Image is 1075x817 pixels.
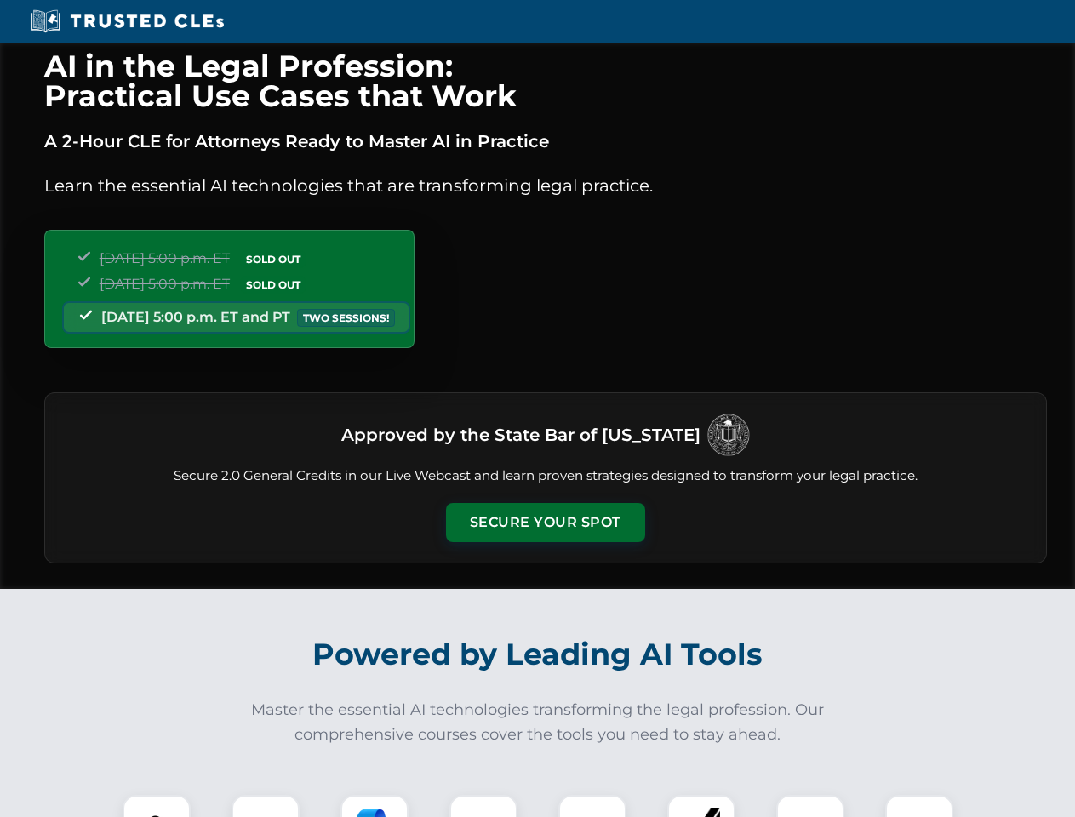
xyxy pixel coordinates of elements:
h1: AI in the Legal Profession: Practical Use Cases that Work [44,51,1047,111]
span: [DATE] 5:00 p.m. ET [100,276,230,292]
span: SOLD OUT [240,250,306,268]
button: Secure Your Spot [446,503,645,542]
p: Secure 2.0 General Credits in our Live Webcast and learn proven strategies designed to transform ... [66,466,1026,486]
p: Learn the essential AI technologies that are transforming legal practice. [44,172,1047,199]
img: Trusted CLEs [26,9,229,34]
p: A 2-Hour CLE for Attorneys Ready to Master AI in Practice [44,128,1047,155]
h3: Approved by the State Bar of [US_STATE] [341,420,700,450]
p: Master the essential AI technologies transforming the legal profession. Our comprehensive courses... [240,698,836,747]
h2: Powered by Leading AI Tools [66,625,1009,684]
img: Logo [707,414,750,456]
span: SOLD OUT [240,276,306,294]
span: [DATE] 5:00 p.m. ET [100,250,230,266]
